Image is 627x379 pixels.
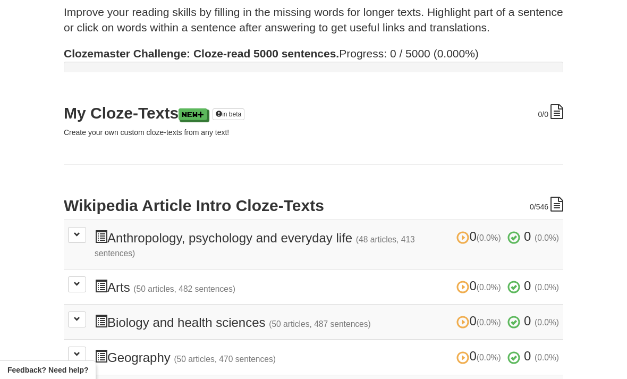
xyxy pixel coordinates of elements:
small: (0.0%) [477,353,501,362]
span: Progress: 0 / 5000 (0.000%) [64,47,479,60]
small: (0.0%) [535,283,559,292]
small: (48 articles, 413 sentences) [95,235,415,258]
small: (0.0%) [477,283,501,292]
span: 0 [456,229,504,243]
div: /0 [538,104,563,120]
h3: Biology and health sciences [95,314,559,330]
span: Open feedback widget [7,365,88,375]
h3: Geography [95,349,559,365]
h3: Anthropology, psychology and everyday life [95,230,559,259]
small: (0.0%) [535,233,559,242]
span: 0 [524,314,531,328]
small: (50 articles, 487 sentences) [269,319,371,329]
h2: Wikipedia Article Intro Cloze-Texts [64,197,563,214]
small: (50 articles, 470 sentences) [174,355,276,364]
small: (0.0%) [535,318,559,327]
span: 0 [456,349,504,363]
h3: Arts [95,279,559,294]
strong: Clozemaster Challenge: Cloze-read 5000 sentences. [64,47,339,60]
small: (50 articles, 482 sentences) [133,284,235,293]
span: 0 [456,314,504,328]
span: 0 [530,203,534,211]
h2: My Cloze-Texts [64,104,563,122]
a: New [179,108,207,120]
a: in beta [213,108,244,120]
small: (0.0%) [477,233,501,242]
span: 0 [456,279,504,293]
div: /546 [530,197,563,212]
span: 0 [524,229,531,243]
span: 0 [524,279,531,293]
span: 0 [524,349,531,363]
small: (0.0%) [535,353,559,362]
small: (0.0%) [477,318,501,327]
p: Create your own custom cloze-texts from any text! [64,127,563,138]
p: Improve your reading skills by filling in the missing words for longer texts. Highlight part of a... [64,4,563,36]
span: 0 [538,110,543,119]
